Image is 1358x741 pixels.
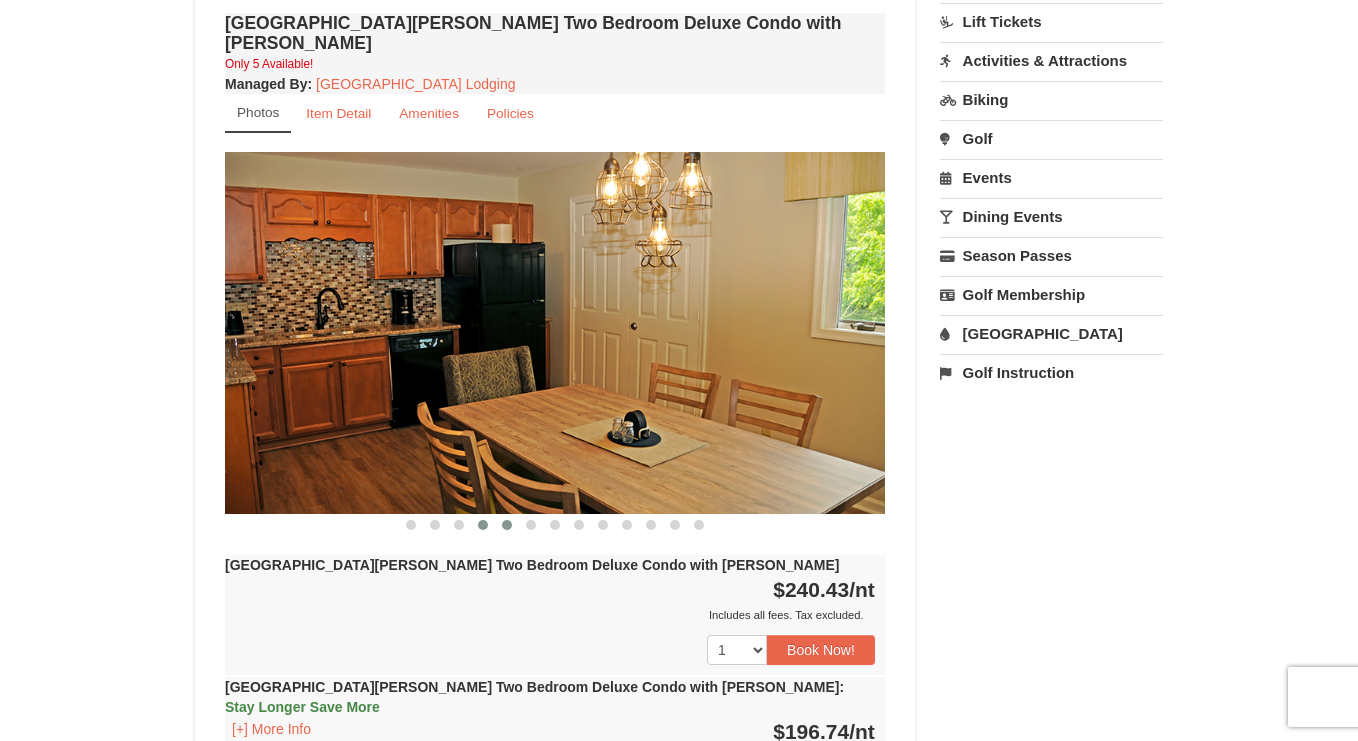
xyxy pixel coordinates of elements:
a: Events [940,159,1163,196]
a: Golf Membership [940,276,1163,313]
a: Photos [225,94,291,133]
strong: [GEOGRAPHIC_DATA][PERSON_NAME] Two Bedroom Deluxe Condo with [PERSON_NAME] [225,679,844,715]
small: Item Detail [306,106,371,121]
a: Amenities [386,94,472,133]
img: 18876286-140-8afd4e62.jpg [225,152,885,513]
small: Only 5 Available! [225,57,313,71]
a: [GEOGRAPHIC_DATA] [940,315,1163,352]
a: Item Detail [293,94,384,133]
a: Golf Instruction [940,354,1163,391]
strong: $240.43 [773,578,875,601]
span: Stay Longer Save More [225,699,380,715]
button: [+] More Info [225,718,318,740]
span: Managed By [225,76,307,92]
a: [GEOGRAPHIC_DATA] Lodging [316,76,515,92]
a: Dining Events [940,198,1163,235]
strong: [GEOGRAPHIC_DATA][PERSON_NAME] Two Bedroom Deluxe Condo with [PERSON_NAME] [225,557,839,573]
strong: : [225,76,312,92]
span: /nt [849,578,875,601]
button: Book Now! [767,635,875,665]
a: Policies [474,94,547,133]
h4: [GEOGRAPHIC_DATA][PERSON_NAME] Two Bedroom Deluxe Condo with [PERSON_NAME] [225,13,885,53]
a: Biking [940,81,1163,118]
span: : [839,679,844,695]
div: Includes all fees. Tax excluded. [225,605,875,625]
a: Golf [940,120,1163,157]
small: Policies [487,106,534,121]
small: Amenities [399,106,459,121]
small: Photos [237,105,279,120]
a: Activities & Attractions [940,42,1163,79]
a: Lift Tickets [940,3,1163,40]
a: Season Passes [940,237,1163,274]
